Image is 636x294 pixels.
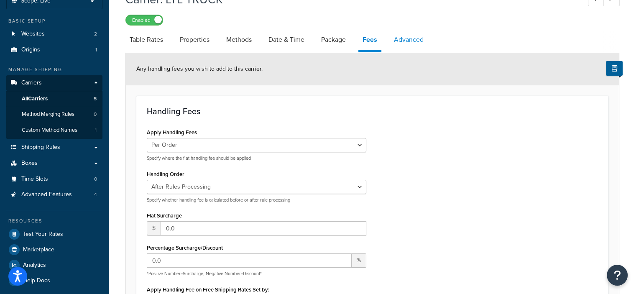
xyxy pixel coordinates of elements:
[358,30,381,52] a: Fees
[94,176,97,183] span: 0
[94,31,97,38] span: 2
[23,231,63,238] span: Test Your Rates
[147,197,366,203] p: Specify whether handling fee is calculated before or after rule processing
[126,15,163,25] label: Enabled
[23,246,54,253] span: Marketplace
[21,160,38,167] span: Boxes
[6,187,102,202] a: Advanced Features4
[95,127,97,134] span: 1
[21,191,72,198] span: Advanced Features
[21,31,45,38] span: Websites
[6,171,102,187] a: Time Slots0
[147,212,182,219] label: Flat Surcharge
[147,286,269,293] label: Apply Handling Fee on Free Shipping Rates Set by:
[136,64,263,73] span: Any handling fees you wish to add to this carrier.
[6,75,102,139] li: Carriers
[6,26,102,42] a: Websites2
[21,176,48,183] span: Time Slots
[94,111,97,118] span: 0
[147,221,161,235] span: $
[6,242,102,257] a: Marketplace
[6,91,102,107] a: AllCarriers5
[21,46,40,54] span: Origins
[607,265,628,286] button: Open Resource Center
[147,171,184,177] label: Handling Order
[6,273,102,288] a: Help Docs
[6,66,102,73] div: Manage Shipping
[317,30,350,50] a: Package
[352,253,366,268] span: %
[22,95,48,102] span: All Carriers
[147,155,366,161] p: Specify where the flat handling fee should be applied
[606,61,623,76] button: Show Help Docs
[6,140,102,155] a: Shipping Rules
[125,30,167,50] a: Table Rates
[147,245,223,251] label: Percentage Surcharge/Discount
[6,156,102,171] a: Boxes
[21,144,60,151] span: Shipping Rules
[176,30,214,50] a: Properties
[6,18,102,25] div: Basic Setup
[6,75,102,91] a: Carriers
[94,191,97,198] span: 4
[22,111,74,118] span: Method Merging Rules
[6,123,102,138] li: Custom Method Names
[95,46,97,54] span: 1
[6,187,102,202] li: Advanced Features
[94,95,97,102] span: 5
[23,277,50,284] span: Help Docs
[6,42,102,58] li: Origins
[390,30,428,50] a: Advanced
[22,127,77,134] span: Custom Method Names
[264,30,309,50] a: Date & Time
[6,258,102,273] a: Analytics
[6,107,102,122] a: Method Merging Rules0
[147,271,366,277] p: *Positive Number=Surcharge, Negative Number=Discount*
[147,107,598,116] h3: Handling Fees
[6,42,102,58] a: Origins1
[222,30,256,50] a: Methods
[6,123,102,138] a: Custom Method Names1
[21,79,42,87] span: Carriers
[23,262,46,269] span: Analytics
[6,107,102,122] li: Method Merging Rules
[6,217,102,225] div: Resources
[6,26,102,42] li: Websites
[6,171,102,187] li: Time Slots
[147,129,197,135] label: Apply Handling Fees
[6,227,102,242] a: Test Your Rates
